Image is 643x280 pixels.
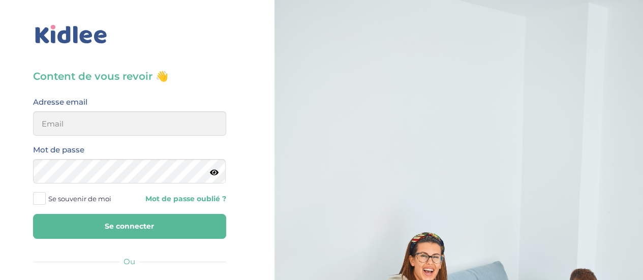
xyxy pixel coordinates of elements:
label: Adresse email [33,96,87,109]
a: Mot de passe oublié ? [137,194,226,204]
img: logo_kidlee_bleu [33,23,109,46]
span: Se souvenir de moi [48,192,111,205]
button: Se connecter [33,214,226,239]
input: Email [33,111,226,136]
label: Mot de passe [33,143,84,157]
h3: Content de vous revoir 👋 [33,69,226,83]
span: Ou [124,257,135,266]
